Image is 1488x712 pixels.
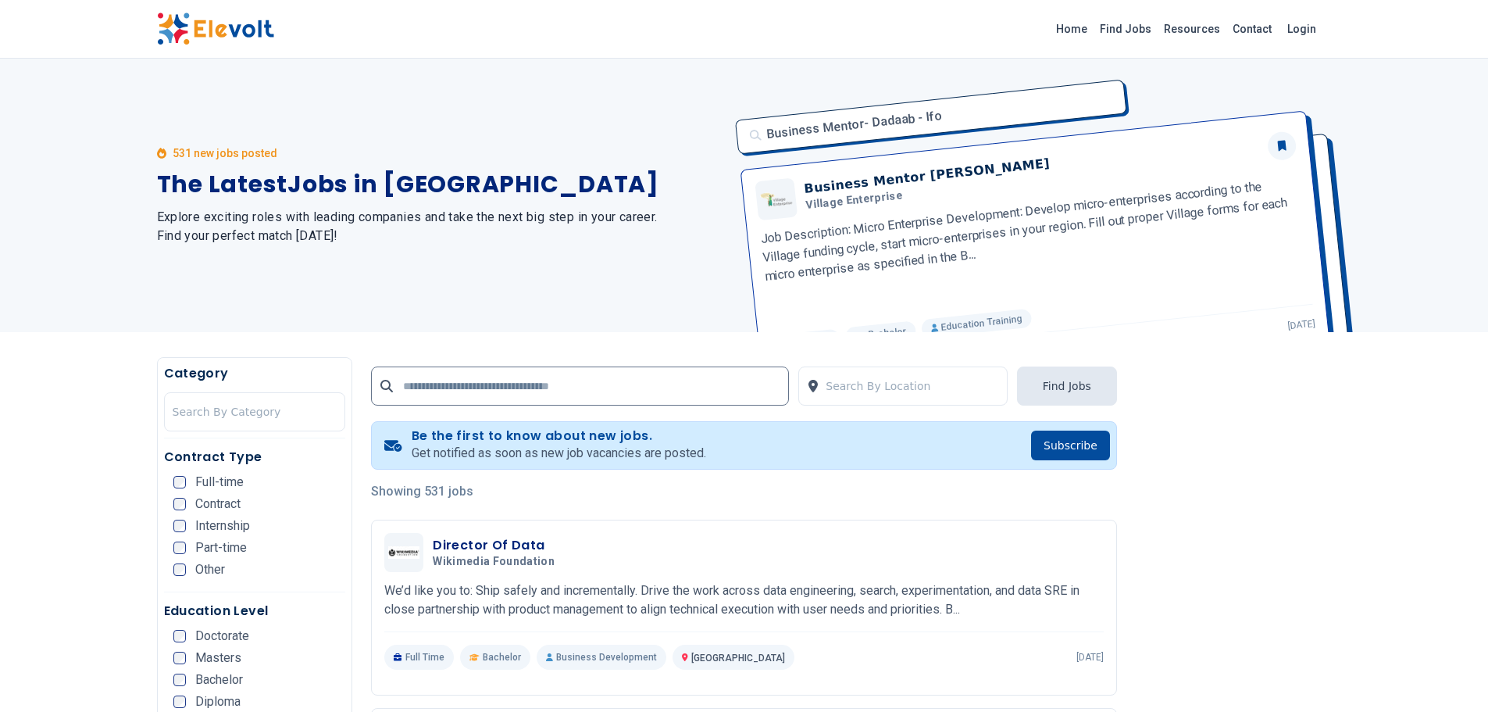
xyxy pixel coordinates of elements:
span: Bachelor [195,674,243,686]
h5: Education Level [164,602,346,621]
input: Diploma [173,696,186,708]
span: Part-time [195,542,247,554]
input: Internship [173,520,186,532]
a: Login [1278,13,1326,45]
h5: Contract Type [164,448,346,467]
input: Part-time [173,542,186,554]
span: Wikimedia Foundation [433,555,555,569]
input: Bachelor [173,674,186,686]
a: Wikimedia FoundationDirector Of DataWikimedia FoundationWe’d like you to: Ship safely and increme... [384,533,1104,670]
p: Business Development [537,645,666,670]
h5: Category [164,364,346,383]
input: Contract [173,498,186,510]
span: Bachelor [483,651,521,664]
h3: Director Of Data [433,536,561,555]
h2: Explore exciting roles with leading companies and take the next big step in your career. Find you... [157,208,726,245]
input: Masters [173,652,186,664]
p: 531 new jobs posted [173,145,277,161]
span: Full-time [195,476,244,488]
p: We’d like you to: Ship safely and incrementally. Drive the work across data engineering, search, ... [384,581,1104,619]
h4: Be the first to know about new jobs. [412,428,706,444]
p: Full Time [384,645,454,670]
button: Find Jobs [1017,367,1117,406]
span: Other [195,564,225,576]
img: Wikimedia Foundation [388,546,419,559]
span: Diploma [195,696,241,708]
p: Showing 531 jobs [371,482,1117,501]
input: Full-time [173,476,186,488]
a: Find Jobs [1094,16,1158,41]
span: [GEOGRAPHIC_DATA] [691,653,785,664]
p: Get notified as soon as new job vacancies are posted. [412,444,706,463]
span: Contract [195,498,241,510]
span: Internship [195,520,250,532]
img: Elevolt [157,13,274,45]
p: [DATE] [1076,651,1104,664]
input: Other [173,564,186,576]
a: Home [1050,16,1094,41]
a: Resources [1158,16,1226,41]
a: Contact [1226,16,1278,41]
iframe: Chat Widget [1410,637,1488,712]
h1: The Latest Jobs in [GEOGRAPHIC_DATA] [157,170,726,199]
span: Masters [195,652,241,664]
span: Doctorate [195,630,249,642]
button: Subscribe [1031,431,1110,460]
input: Doctorate [173,630,186,642]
